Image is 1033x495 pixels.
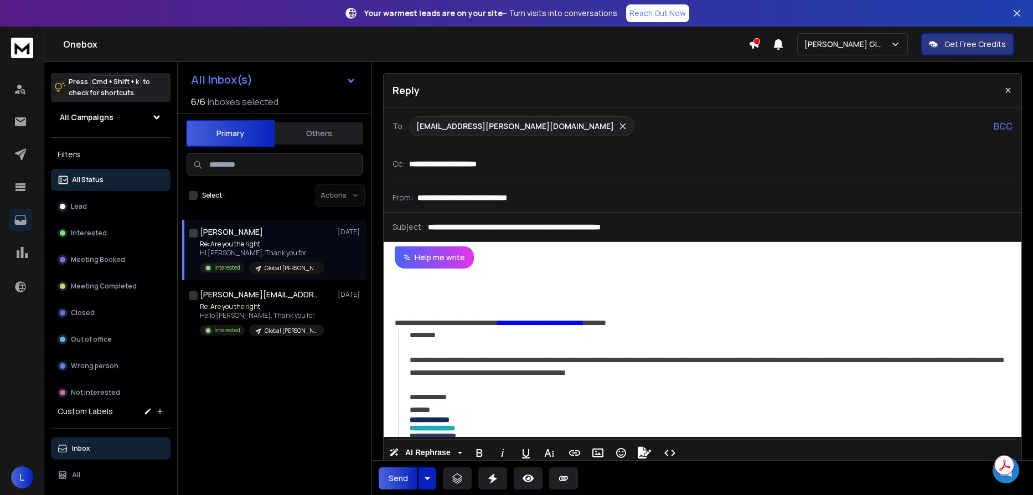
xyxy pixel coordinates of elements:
p: – Turn visits into conversations [364,8,617,19]
button: All [51,464,171,486]
p: All [72,471,80,479]
a: Reach Out Now [626,4,689,22]
button: Not Interested [51,381,171,404]
h3: Custom Labels [58,406,113,417]
button: Code View [659,442,680,464]
p: Interested [71,229,107,238]
p: Closed [71,308,95,317]
p: [PERSON_NAME] Global [804,39,890,50]
p: Reach Out Now [629,8,686,19]
button: Insert Image (⌘P) [587,442,608,464]
button: Inbox [51,437,171,460]
div: Open Intercom Messenger [993,457,1019,483]
p: Meeting Booked [71,255,125,264]
button: Get Free Credits [921,33,1014,55]
p: Hello [PERSON_NAME], Thank you for [200,311,324,320]
p: Lead [71,202,87,211]
button: Wrong person [51,355,171,377]
button: Send [379,467,417,489]
p: To: [392,121,405,132]
p: Re: Are you the right [200,302,324,311]
button: All Inbox(s) [182,69,365,91]
button: Insert Link (⌘K) [564,442,585,464]
p: Get Free Credits [944,39,1006,50]
p: Meeting Completed [71,282,137,291]
button: Italic (⌘I) [492,442,513,464]
span: Cmd + Shift + k [90,75,141,88]
p: [DATE] [338,290,363,299]
button: All Status [51,169,171,191]
p: Reply [392,82,420,98]
button: Others [275,121,363,146]
h1: Onebox [63,38,748,51]
button: L [11,466,33,488]
button: Underline (⌘U) [515,442,536,464]
span: AI Rephrase [403,448,453,457]
h3: Inboxes selected [208,95,278,109]
button: Bold (⌘B) [469,442,490,464]
button: More Text [539,442,560,464]
p: [EMAIL_ADDRESS][PERSON_NAME][DOMAIN_NAME] [416,121,614,132]
p: Global [PERSON_NAME]-[GEOGRAPHIC_DATA]-Safe [265,264,318,272]
p: From: [392,192,413,203]
h1: All Campaigns [60,112,113,123]
h3: Filters [51,147,171,162]
p: [DATE] [338,228,363,236]
p: Inbox [72,444,90,453]
p: Wrong person [71,362,118,370]
button: Emoticons [611,442,632,464]
label: Select [202,191,222,200]
h1: [PERSON_NAME][EMAIL_ADDRESS][DOMAIN_NAME] [200,289,322,300]
p: Interested [214,326,240,334]
button: AI Rephrase [387,442,464,464]
button: Meeting Completed [51,275,171,297]
p: Global [PERSON_NAME]-[GEOGRAPHIC_DATA]-Safe [265,327,318,335]
span: 6 / 6 [191,95,205,109]
button: Interested [51,222,171,244]
p: Press to check for shortcuts. [69,76,150,99]
button: Out of office [51,328,171,350]
p: Re: Are you the right [200,240,324,249]
p: Hi [PERSON_NAME], Thank you for [200,249,324,257]
button: Signature [634,442,655,464]
p: BCC [994,120,1013,133]
button: All Campaigns [51,106,171,128]
p: Cc: [392,158,405,169]
button: Closed [51,302,171,324]
p: Subject: [392,221,423,233]
button: Meeting Booked [51,249,171,271]
h1: [PERSON_NAME] [200,226,263,238]
h1: All Inbox(s) [191,74,252,85]
button: Primary [186,120,275,147]
button: Help me write [395,246,474,269]
img: logo [11,38,33,58]
button: Lead [51,195,171,218]
p: Not Interested [71,388,120,397]
p: Interested [214,264,240,272]
p: Out of office [71,335,112,344]
strong: Your warmest leads are on your site [364,8,503,18]
p: All Status [72,176,104,184]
